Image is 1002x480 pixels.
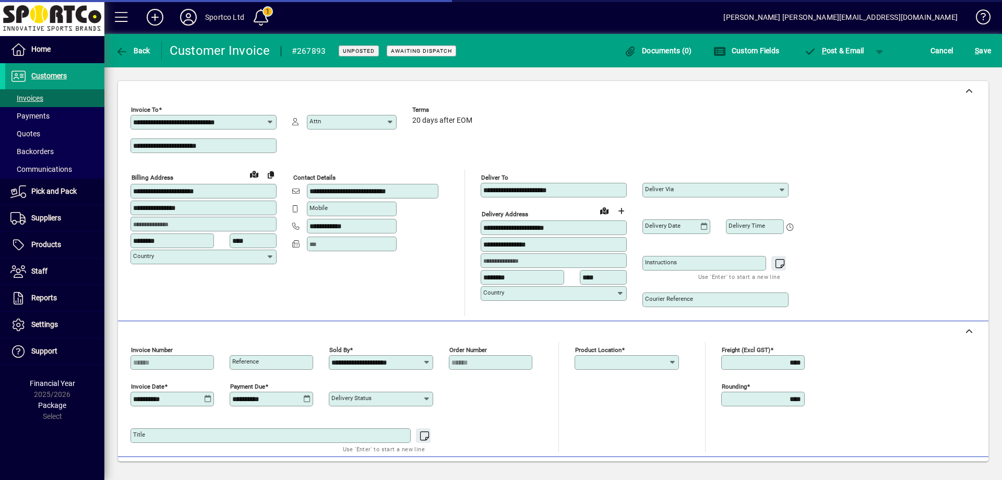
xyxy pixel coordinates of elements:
[5,312,104,338] a: Settings
[5,338,104,365] a: Support
[624,46,692,55] span: Documents (0)
[292,43,326,60] div: #267893
[5,232,104,258] a: Products
[5,160,104,178] a: Communications
[232,358,259,365] mat-label: Reference
[722,346,770,354] mat-label: Freight (excl GST)
[5,107,104,125] a: Payments
[645,185,674,193] mat-label: Deliver via
[972,41,994,60] button: Save
[5,285,104,311] a: Reports
[968,2,989,36] a: Knowledge Base
[10,94,43,102] span: Invoices
[38,401,66,409] span: Package
[131,346,173,354] mat-label: Invoice number
[391,48,452,54] span: Awaiting Dispatch
[5,205,104,231] a: Suppliers
[975,46,979,55] span: S
[31,240,61,249] span: Products
[172,8,205,27] button: Profile
[5,125,104,143] a: Quotes
[412,107,475,113] span: Terms
[31,294,57,302] span: Reports
[10,130,40,138] span: Quotes
[343,443,425,455] mat-hint: Use 'Enter' to start a new line
[928,41,956,60] button: Cancel
[131,383,164,390] mat-label: Invoice date
[645,259,677,266] mat-label: Instructions
[449,346,487,354] mat-label: Order number
[230,383,265,390] mat-label: Payment due
[115,46,150,55] span: Back
[31,320,58,329] span: Settings
[10,147,54,156] span: Backorders
[723,9,958,26] div: [PERSON_NAME] [PERSON_NAME][EMAIL_ADDRESS][DOMAIN_NAME]
[329,346,350,354] mat-label: Sold by
[483,289,504,296] mat-label: Country
[31,45,51,53] span: Home
[931,42,953,59] span: Cancel
[133,252,154,260] mat-label: Country
[10,165,72,173] span: Communications
[645,295,693,302] mat-label: Courier Reference
[31,72,67,80] span: Customers
[729,222,765,229] mat-label: Delivery time
[5,143,104,160] a: Backorders
[975,42,991,59] span: ave
[575,346,622,354] mat-label: Product location
[645,222,681,229] mat-label: Delivery date
[412,116,472,125] span: 20 days after EOM
[5,259,104,285] a: Staff
[31,267,47,275] span: Staff
[246,166,263,182] a: View on map
[31,347,57,355] span: Support
[596,202,613,219] a: View on map
[104,41,162,60] app-page-header-button: Back
[131,106,159,113] mat-label: Invoice To
[263,166,279,183] button: Copy to Delivery address
[138,8,172,27] button: Add
[205,9,244,26] div: Sportco Ltd
[613,203,629,219] button: Choose address
[113,41,153,60] button: Back
[31,214,61,222] span: Suppliers
[798,41,869,60] button: Post & Email
[309,204,328,212] mat-label: Mobile
[622,41,695,60] button: Documents (0)
[133,431,145,438] mat-label: Title
[30,379,75,388] span: Financial Year
[822,46,827,55] span: P
[170,42,270,59] div: Customer Invoice
[804,46,864,55] span: ost & Email
[5,179,104,205] a: Pick and Pack
[711,41,782,60] button: Custom Fields
[5,37,104,63] a: Home
[309,118,321,125] mat-label: Attn
[10,112,50,120] span: Payments
[5,89,104,107] a: Invoices
[481,174,508,181] mat-label: Deliver To
[722,383,747,390] mat-label: Rounding
[698,271,780,283] mat-hint: Use 'Enter' to start a new line
[331,394,372,402] mat-label: Delivery status
[31,187,77,195] span: Pick and Pack
[713,46,779,55] span: Custom Fields
[343,48,375,54] span: Unposted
